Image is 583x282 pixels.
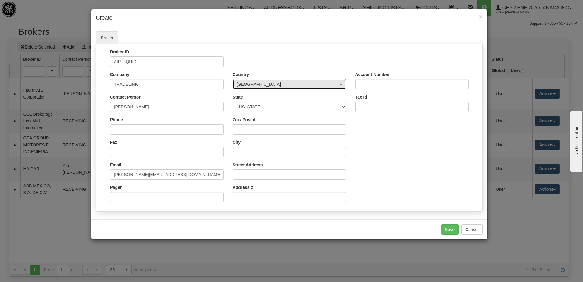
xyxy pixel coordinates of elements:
[461,224,483,235] button: Cancel
[96,14,483,22] h4: Create
[110,184,122,190] label: Pager
[110,49,129,55] label: Broker ID
[233,94,243,100] label: State
[96,31,118,44] a: Broker
[237,81,338,87] div: [GEOGRAPHIC_DATA]
[110,139,117,145] label: Fax
[233,117,256,123] label: Zip / Postal
[233,184,253,190] label: Address 2
[233,79,346,89] button: UNITED STATES
[569,110,582,172] iframe: chat widget
[233,162,263,168] label: Street Address
[110,162,121,168] label: Email
[479,13,482,20] button: Close
[479,13,482,20] span: ×
[233,71,249,78] label: Country
[355,71,390,78] label: Account Number
[441,224,459,235] button: Save
[110,71,130,78] label: Company
[5,5,56,10] div: live help - online
[355,94,367,100] label: Tax Id
[110,117,123,123] label: Phone
[233,139,241,145] label: City
[110,94,141,100] label: Contact Person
